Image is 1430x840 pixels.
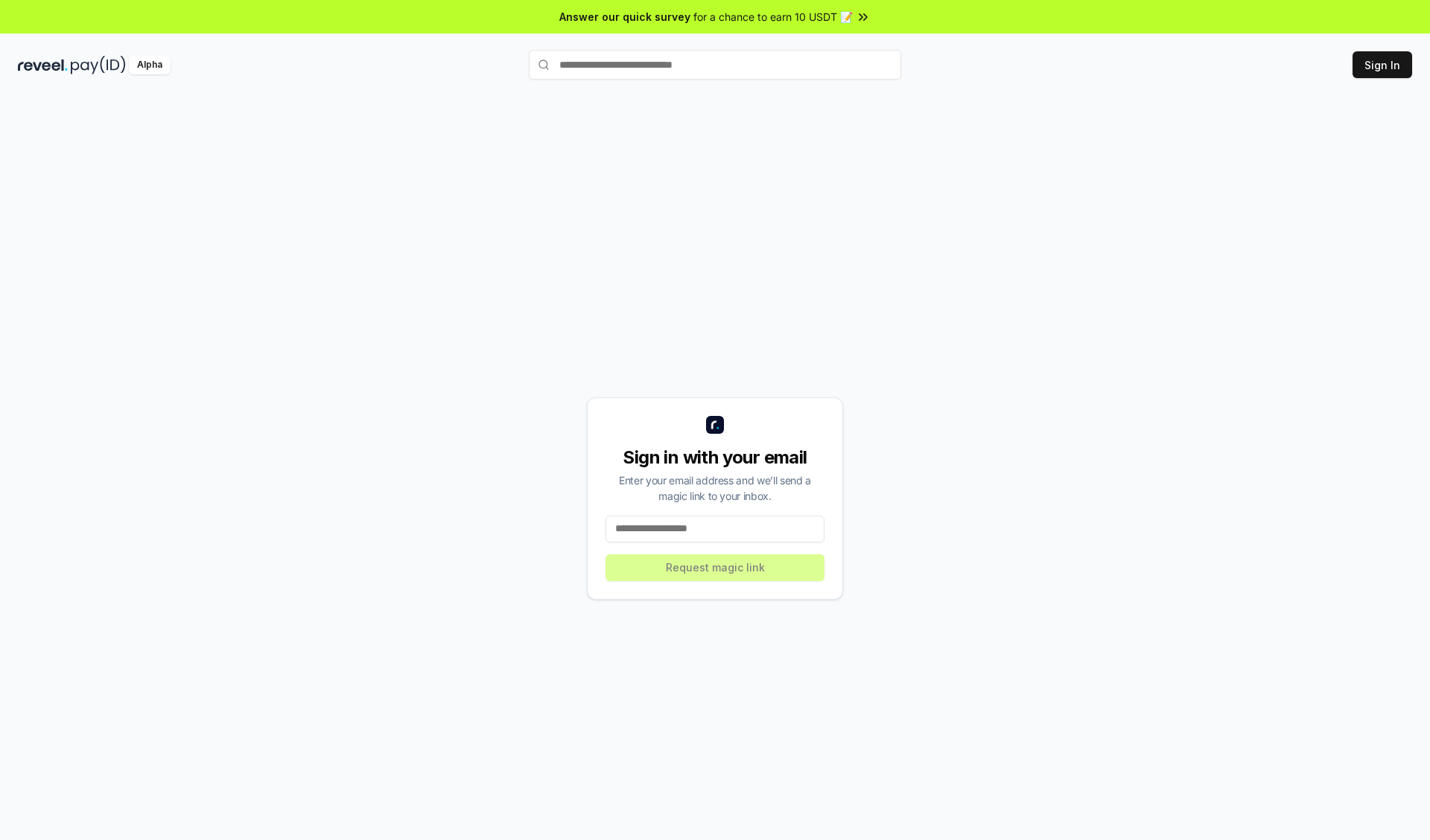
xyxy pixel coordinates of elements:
img: pay_id [71,56,126,74]
img: logo_small [706,416,724,434]
div: Sign in with your email [606,446,824,469]
button: Sign In [1353,51,1412,78]
img: reveel_dark [18,56,68,74]
span: for a chance to earn 10 USDT 📝 [693,9,853,25]
span: Answer our quick survey [559,9,690,25]
div: Alpha [129,56,171,74]
div: Enter your email address and we’ll send a magic link to your inbox. [606,472,824,504]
